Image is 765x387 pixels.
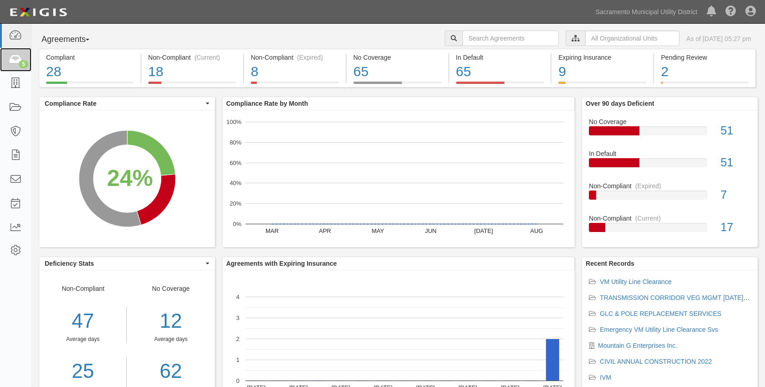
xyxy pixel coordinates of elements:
a: 62 [134,357,208,386]
text: MAY [372,227,385,234]
text: 60% [229,159,241,166]
div: 12 [134,307,208,335]
button: Agreements [39,31,107,49]
div: 5 [19,60,28,68]
img: logo-5460c22ac91f19d4615b14bd174203de0afe785f0fc80cf4dbbc73dc1793850b.png [7,4,70,21]
text: 3 [236,315,239,321]
div: In Default [582,149,758,158]
a: CIVIL ANNUAL CONSTRUCTION 2022 [600,358,712,365]
div: 28 [46,62,134,82]
div: 18 [148,62,236,82]
span: Compliance Rate [45,99,203,108]
text: 20% [229,200,241,207]
div: Average days [134,335,208,343]
div: 8 [251,62,339,82]
b: Over 90 days Deficient [586,100,654,107]
a: Mountain G Enterprises Inc. [598,342,677,349]
text: AUG [530,227,543,234]
text: 2 [236,335,239,342]
div: No Coverage [354,53,442,62]
div: 65 [456,62,544,82]
div: (Current) [635,214,661,223]
div: 24% [107,162,153,195]
a: Compliant28 [39,82,141,89]
i: Help Center - Complianz [725,6,736,17]
div: No Coverage [582,117,758,126]
b: Recent Records [586,260,635,267]
div: 17 [714,219,758,236]
svg: A chart. [223,110,575,247]
text: 4 [236,294,239,300]
a: Pending Review2 [654,82,756,89]
div: Non-Compliant (Expired) [251,53,339,62]
a: GLC & POLE REPLACEMENT SERVICES [600,310,721,317]
text: APR [319,227,331,234]
text: 0% [233,221,241,227]
a: In Default65 [449,82,551,89]
text: 40% [229,180,241,186]
div: (Expired) [297,53,323,62]
a: Sacramento Municipal Utility District [591,3,702,21]
div: 51 [714,123,758,139]
div: Non-Compliant [582,214,758,223]
a: Emergency VM Utility Line Clearance Svs [600,326,718,333]
button: Compliance Rate [39,97,215,110]
a: Non-Compliant(Expired)8 [244,82,346,89]
div: Non-Compliant (Current) [148,53,236,62]
a: No Coverage51 [589,117,751,150]
a: Non-Compliant(Expired)7 [589,181,751,214]
a: 25 [39,357,126,386]
div: 2 [661,62,749,82]
button: Deficiency Stats [39,257,215,270]
a: No Coverage65 [347,82,448,89]
div: 47 [39,307,126,335]
div: Pending Review [661,53,749,62]
span: Deficiency Stats [45,259,203,268]
div: 65 [354,62,442,82]
a: Non-Compliant(Current)18 [141,82,243,89]
text: [DATE] [474,227,493,234]
svg: A chart. [39,110,215,247]
a: Non-Compliant(Current)17 [589,214,751,239]
text: 100% [226,119,242,125]
input: All Organizational Units [585,31,680,46]
b: Agreements with Expiring Insurance [226,260,337,267]
div: 9 [558,62,646,82]
div: Expiring Insurance [558,53,646,62]
a: In Default51 [589,149,751,181]
a: IVM [600,374,611,381]
div: Non-Compliant [582,181,758,191]
b: Compliance Rate by Month [226,100,308,107]
div: (Expired) [635,181,661,191]
text: MAR [265,227,279,234]
div: As of [DATE] 05:27 pm [687,34,751,43]
div: Average days [39,335,126,343]
div: In Default [456,53,544,62]
div: Compliant [46,53,134,62]
div: (Current) [194,53,220,62]
text: 1 [236,356,239,363]
text: 0 [236,377,239,384]
a: VM Utility Line Clearance [600,278,671,285]
div: 7 [714,187,758,203]
input: Search Agreements [463,31,559,46]
text: JUN [425,227,437,234]
text: 80% [229,139,241,146]
div: 51 [714,155,758,171]
a: Expiring Insurance9 [552,82,653,89]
